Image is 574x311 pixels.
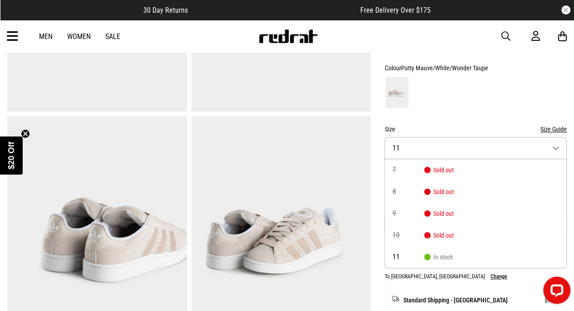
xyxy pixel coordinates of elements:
span: 11 [392,144,399,152]
span: Sold out [424,232,453,239]
span: 9 [392,210,424,217]
span: 8 [392,188,424,195]
button: Size Guide [540,124,567,135]
p: To [GEOGRAPHIC_DATA], [GEOGRAPHIC_DATA] [384,273,485,280]
img: Redrat logo [258,29,318,43]
span: 11 [392,253,424,261]
iframe: Customer reviews powered by Trustpilot [206,5,342,15]
span: Sold out [424,166,453,174]
a: Sale [105,32,120,41]
img: Putty Mauve/White/Wonder Taupe [386,77,408,108]
iframe: LiveChat chat widget [536,273,574,311]
a: Women [67,32,91,41]
span: Sold out [424,210,453,217]
span: Putty Mauve/White/Wonder Taupe [401,64,488,72]
button: Close teaser [21,129,30,138]
div: Size [384,124,567,135]
button: Change [490,273,507,280]
button: 11 [384,137,567,159]
span: 10 [392,232,424,239]
span: Free Delivery Over $175 [360,6,431,15]
span: Sold out [424,188,453,195]
span: 30 Day Returns [143,6,188,15]
span: $20 Off [7,141,16,169]
span: In stock [424,253,452,261]
span: Standard Shipping - [GEOGRAPHIC_DATA] [403,295,507,306]
a: Men [39,32,53,41]
div: Colour [384,63,567,73]
span: 7 [392,166,424,174]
